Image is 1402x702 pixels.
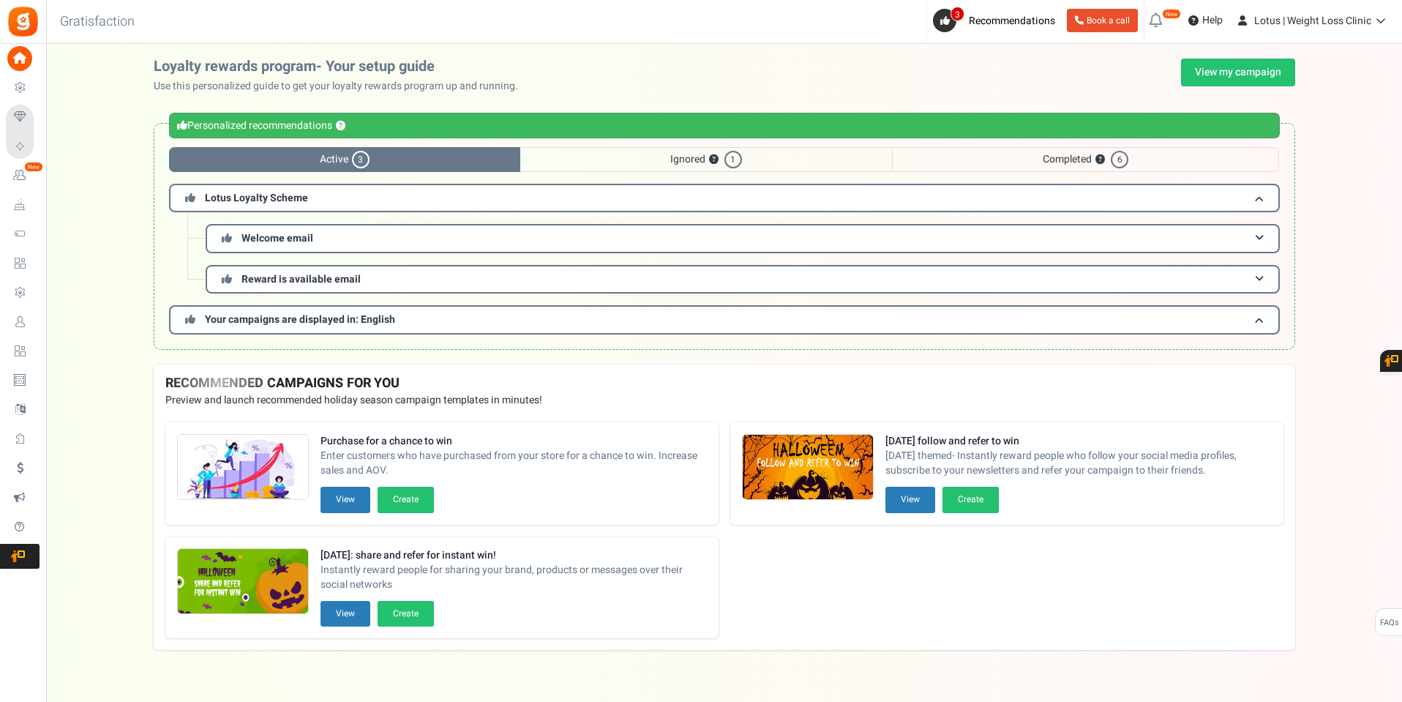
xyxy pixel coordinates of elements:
[1162,9,1181,19] em: New
[320,449,707,478] span: Enter customers who have purchased from your store for a chance to win. Increase sales and AOV.
[241,231,313,246] span: Welcome email
[205,312,395,327] span: Your campaigns are displayed in: English
[205,190,308,206] span: Lotus Loyalty Scheme
[1095,155,1105,165] button: ?
[892,147,1279,172] span: Completed
[724,151,742,168] span: 1
[320,487,370,512] button: View
[1067,9,1138,32] a: Book a call
[24,162,43,172] em: New
[44,7,151,37] h3: Gratisfaction
[378,487,434,512] button: Create
[6,163,40,188] a: New
[336,122,345,131] button: ?
[320,434,707,449] strong: Purchase for a chance to win
[7,5,40,38] img: Gratisfaction
[169,113,1280,138] div: Personalized recommendations
[165,393,1283,408] p: Preview and launch recommended holiday season campaign templates in minutes!
[709,155,719,165] button: ?
[320,601,370,627] button: View
[154,59,530,75] h2: Loyalty rewards program- Your setup guide
[154,79,530,94] p: Use this personalized guide to get your loyalty rewards program up and running.
[352,151,370,168] span: 3
[1379,609,1399,637] span: FAQs
[1182,9,1229,32] a: Help
[165,376,1283,391] h4: RECOMMENDED CAMPAIGNS FOR YOU
[942,487,999,512] button: Create
[743,435,873,501] img: Recommended Campaigns
[1199,13,1223,28] span: Help
[885,449,1272,478] span: [DATE] themed- Instantly reward people who follow your social media profiles, subscribe to your n...
[320,563,707,592] span: Instantly reward people for sharing your brand, products or messages over their social networks
[520,147,892,172] span: Ignored
[1254,13,1371,29] span: Lotus | Weight Loss Clinic
[885,487,935,512] button: View
[1181,59,1295,86] a: View my campaign
[169,147,520,172] span: Active
[178,435,308,501] img: Recommended Campaigns
[933,9,1061,32] a: 3 Recommendations
[320,548,707,563] strong: [DATE]: share and refer for instant win!
[969,13,1055,29] span: Recommendations
[951,7,964,21] span: 3
[1111,151,1128,168] span: 6
[241,272,361,287] span: Reward is available email
[885,434,1272,449] strong: [DATE] follow and refer to win
[178,549,308,615] img: Recommended Campaigns
[378,601,434,627] button: Create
